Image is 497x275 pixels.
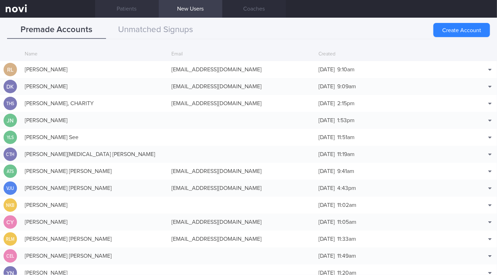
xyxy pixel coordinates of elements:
[318,202,335,208] span: [DATE]
[5,198,16,212] div: NKB
[21,215,168,229] div: [PERSON_NAME]
[168,79,315,94] div: [EMAIL_ADDRESS][DOMAIN_NAME]
[315,48,462,61] div: Created
[318,253,335,259] span: [DATE]
[21,147,168,161] div: [PERSON_NAME][MEDICAL_DATA] [PERSON_NAME]
[5,165,16,178] div: ATS
[4,114,17,127] div: JN
[5,232,16,246] div: RLM
[338,118,355,123] span: 1:53pm
[21,79,168,94] div: [PERSON_NAME]
[338,202,357,208] span: 11:02am
[21,249,168,263] div: [PERSON_NAME] [PERSON_NAME]
[168,164,315,178] div: [EMAIL_ADDRESS][DOMAIN_NAME]
[338,134,355,140] span: 11:51am
[433,23,490,37] button: Create Account
[168,232,315,246] div: [EMAIL_ADDRESS][DOMAIN_NAME]
[7,21,106,39] button: Premade Accounts
[168,215,315,229] div: [EMAIL_ADDRESS][DOMAIN_NAME]
[318,168,335,174] span: [DATE]
[5,181,16,195] div: VJU
[5,148,16,161] div: CTH
[318,84,335,89] span: [DATE]
[338,84,356,89] span: 9:09am
[5,97,16,110] div: THS
[5,249,16,263] div: CEL
[21,164,168,178] div: [PERSON_NAME] [PERSON_NAME]
[318,134,335,140] span: [DATE]
[338,253,356,259] span: 11:49am
[338,219,357,225] span: 11:05am
[168,48,315,61] div: Email
[338,236,356,242] span: 11:33am
[21,96,168,110] div: [PERSON_NAME], CHARITY
[21,48,168,61] div: Name
[106,21,205,39] button: Unmatched Signups
[168,62,315,77] div: [EMAIL_ADDRESS][DOMAIN_NAME]
[338,151,355,157] span: 11:19am
[21,232,168,246] div: [PERSON_NAME] [PERSON_NAME]
[4,63,17,77] div: RL
[21,181,168,195] div: [PERSON_NAME] [PERSON_NAME]
[318,219,335,225] span: [DATE]
[318,185,335,191] span: [DATE]
[168,96,315,110] div: [EMAIL_ADDRESS][DOMAIN_NAME]
[338,185,356,191] span: 4:43pm
[21,130,168,144] div: [PERSON_NAME] See
[21,198,168,212] div: [PERSON_NAME]
[318,67,335,72] span: [DATE]
[21,113,168,127] div: [PERSON_NAME]
[318,236,335,242] span: [DATE]
[338,101,355,106] span: 2:15pm
[4,80,17,94] div: DK
[318,101,335,106] span: [DATE]
[5,131,16,144] div: YLS
[318,151,335,157] span: [DATE]
[338,67,355,72] span: 9:10am
[338,168,355,174] span: 9:41am
[21,62,168,77] div: [PERSON_NAME]
[4,215,17,229] div: CY
[168,181,315,195] div: [EMAIL_ADDRESS][DOMAIN_NAME]
[318,118,335,123] span: [DATE]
